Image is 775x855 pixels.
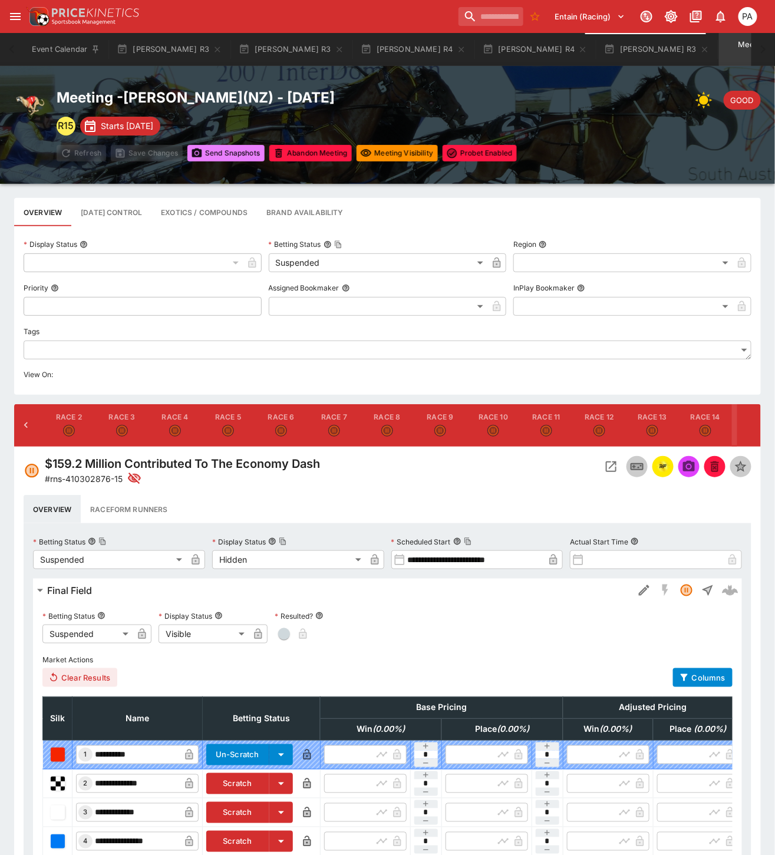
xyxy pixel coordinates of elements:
p: Display Status [159,611,212,621]
button: Race 4 [149,404,202,447]
button: Scheduled StartCopy To Clipboard [453,537,461,546]
button: [PERSON_NAME] R3 [110,33,229,66]
button: Peter Addley [735,4,761,29]
div: basic tabs example [24,495,751,523]
button: Resulted? [315,612,324,620]
svg: Suspended [275,425,287,437]
svg: Suspended [381,425,393,437]
button: Race 6 [255,404,308,447]
button: Priority [51,284,59,292]
button: Configure brand availability for the meeting [257,198,353,226]
button: Overview [24,495,81,523]
button: Toggle light/dark mode [661,6,682,27]
button: Race 13 [626,404,679,447]
button: Actual Start Time [631,537,639,546]
button: Assigned Bookmaker [342,284,350,292]
img: PriceKinetics Logo [26,5,50,28]
button: Raceform Runners [81,495,177,523]
button: Mark all events in meeting as closed and abandoned. [269,145,352,161]
button: Copy To Clipboard [279,537,287,546]
svg: Suspended [680,583,694,597]
th: Place [441,719,563,741]
svg: Suspended [222,425,234,437]
button: Display Status [215,612,223,620]
h4: $159.2 Million Contributed To The Economy Dash [45,456,320,471]
th: Base Pricing [320,697,563,719]
th: Adjusted Pricing [563,697,743,719]
em: ( 0.00 %) [600,724,632,734]
button: SGM Disabled [655,580,676,601]
button: InPlay Bookmaker [577,284,585,292]
button: Copy To Clipboard [334,240,342,249]
button: Suspended [676,580,697,601]
h6: Final Field [47,585,92,597]
button: View and edit meeting dividends and compounds. [151,198,257,226]
p: Starts [DATE] [101,120,153,132]
div: Hidden [212,550,365,569]
svg: Suspended [700,425,711,437]
button: Race 11 [520,404,573,447]
img: Sportsbook Management [52,19,116,25]
svg: Suspended [116,425,128,437]
svg: Suspended [647,425,658,437]
span: 4 [81,837,90,846]
button: Connected to PK [636,6,657,27]
button: Scratch [206,773,269,794]
th: Win [563,719,653,741]
img: PriceKinetics [52,8,139,17]
button: Race 5 [202,404,255,447]
span: GOOD [724,95,761,107]
th: Place [653,719,743,741]
button: Region [539,240,547,249]
div: Track Condition: GOOD [724,91,761,110]
button: Final FieldEdit DetailSGM DisabledSuspendedStraightneds [33,579,742,602]
svg: Suspended [434,425,446,437]
span: View On: [24,370,53,379]
button: Inplay [626,456,648,477]
svg: Suspended [487,425,499,437]
div: Visible [159,625,249,643]
button: Edit Detail [634,580,655,601]
button: Betting StatusCopy To Clipboard [324,240,332,249]
p: Betting Status [33,537,85,547]
p: Copy To Clipboard [45,473,123,485]
button: Open Event [601,456,622,477]
p: Actual Start Time [570,537,628,547]
img: racingform.png [656,460,670,473]
button: [PERSON_NAME] R3 [232,33,351,66]
em: ( 0.00 %) [694,724,727,734]
div: Peter Addley [738,7,757,26]
div: racingform [656,460,670,474]
div: Suspended [269,253,488,272]
button: Betting Status [97,612,105,620]
p: Region [513,239,536,249]
p: Display Status [212,537,266,547]
div: Suspended [42,625,133,643]
svg: Suspended [24,463,40,479]
p: Display Status [24,239,77,249]
button: [PERSON_NAME] R4 [476,33,595,66]
button: Event Calendar [25,33,107,66]
button: Straight [697,580,718,601]
svg: Suspended [593,425,605,437]
p: Resulted? [275,611,313,621]
span: Send Snapshot [678,456,700,477]
button: Toggle ProBet for every event in this meeting [443,145,517,161]
button: racingform [652,456,674,477]
span: 1 [82,751,90,759]
button: Race 10 [467,404,520,447]
button: Display StatusCopy To Clipboard [268,537,276,546]
button: Race 3 [95,404,149,447]
button: Scratch [206,831,269,852]
button: Race 7 [308,404,361,447]
button: Race 8 [361,404,414,447]
div: Suspended [33,550,186,569]
p: Betting Status [269,239,321,249]
th: Win [320,719,441,741]
button: Race 12 [573,404,626,447]
span: 3 [81,808,90,817]
button: Select Tenant [548,7,632,26]
button: Race 9 [414,404,467,447]
button: Betting StatusCopy To Clipboard [88,537,96,546]
em: ( 0.00 %) [372,724,405,734]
